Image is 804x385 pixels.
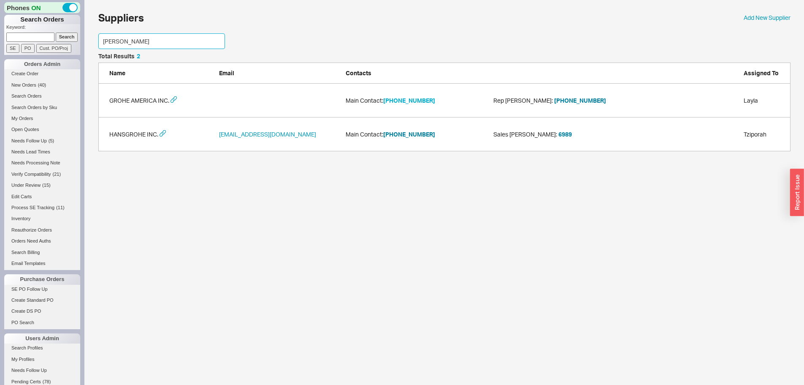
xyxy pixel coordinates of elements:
[11,205,54,210] span: Process SE Tracking
[346,130,493,139] span: Main Contact:
[36,44,71,53] input: Cust. PO/Proj
[4,158,80,167] a: Needs Processing Note
[493,130,641,139] div: Sales [PERSON_NAME] :
[346,69,371,76] span: Contacts
[98,84,790,151] div: grid
[219,69,234,76] span: Email
[137,52,140,60] span: 2
[4,137,80,145] a: Needs Follow Up(5)
[11,183,41,188] span: Under Review
[4,203,80,212] a: Process SE Tracking(11)
[744,69,779,76] span: Assigned To
[4,92,80,101] a: Search Orders
[4,181,80,190] a: Under Review(15)
[4,147,80,156] a: Needs Lead Times
[4,307,80,316] a: Create DS PO
[4,259,80,268] a: Email Templates
[98,33,225,49] input: Enter Search
[43,379,51,384] span: ( 78 )
[558,130,572,139] button: 6989
[4,344,80,352] a: Search Profiles
[53,172,61,177] span: ( 21 )
[21,44,35,53] input: PO
[4,81,80,90] a: New Orders(40)
[4,355,80,364] a: My Profiles
[346,96,493,105] span: Main Contact:
[4,170,80,179] a: Verify Compatibility(21)
[42,183,51,188] span: ( 15 )
[31,3,41,12] span: ON
[6,24,80,33] p: Keyword:
[38,82,46,87] span: ( 40 )
[4,285,80,294] a: SE PO Follow Up
[4,333,80,344] div: Users Admin
[49,138,54,143] span: ( 5 )
[4,226,80,235] a: Reauthorize Orders
[4,296,80,305] a: Create Standard PO
[11,368,47,373] span: Needs Follow Up
[6,44,19,53] input: SE
[4,214,80,223] a: Inventory
[11,160,60,165] span: Needs Processing Note
[4,69,80,78] a: Create Order
[56,205,65,210] span: ( 11 )
[383,96,435,105] button: [PHONE_NUMBER]
[4,103,80,112] a: Search Orders by Sku
[493,96,641,105] div: Rep [PERSON_NAME] :
[554,96,606,105] button: [PHONE_NUMBER]
[11,379,41,384] span: Pending Certs
[4,15,80,24] h1: Search Orders
[4,125,80,134] a: Open Quotes
[744,14,790,22] a: Add New Supplier
[219,130,316,139] a: [EMAIL_ADDRESS][DOMAIN_NAME]
[109,69,125,76] span: Name
[4,237,80,246] a: Orders Need Auths
[11,138,47,143] span: Needs Follow Up
[4,59,80,69] div: Orders Admin
[11,82,36,87] span: New Orders
[4,274,80,284] div: Purchase Orders
[109,130,158,139] a: HANSGROHE INC.
[4,318,80,327] a: PO Search
[98,53,140,59] h5: Total Results
[56,33,78,41] input: Search
[4,366,80,375] a: Needs Follow Up
[4,192,80,201] a: Edit Carts
[98,13,144,23] h1: Suppliers
[4,114,80,123] a: My Orders
[4,2,80,13] div: Phones
[744,96,786,105] div: Layla
[744,130,786,139] div: Tziporah
[383,130,435,139] button: [PHONE_NUMBER]
[109,96,169,105] a: GROHE AMERICA INC.
[11,172,51,177] span: Verify Compatibility
[4,248,80,257] a: Search Billing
